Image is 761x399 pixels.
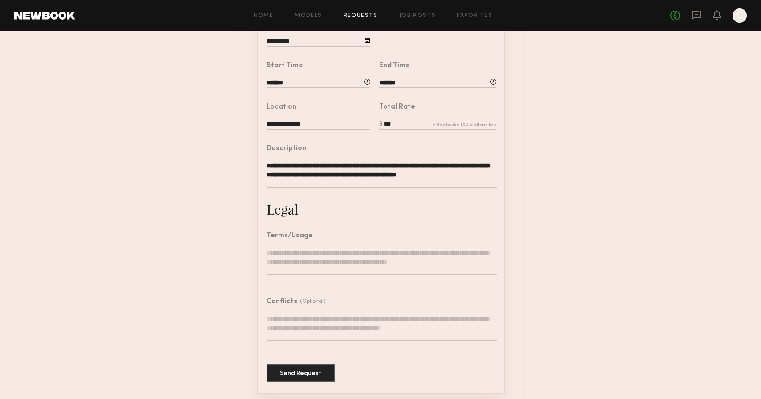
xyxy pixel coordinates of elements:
div: Total Rate [379,104,415,111]
a: Requests [344,13,378,19]
button: Send Request [267,364,335,382]
div: Start Time [267,62,303,69]
div: Description [267,145,306,152]
div: Legal [267,200,299,218]
a: Job Posts [399,13,436,19]
div: (Optional) [300,298,326,305]
div: Terms/Usage [267,232,313,240]
div: Location [267,104,296,111]
div: Conflicts [267,298,297,305]
a: C [733,8,747,23]
a: Models [295,13,322,19]
div: End Time [379,62,410,69]
a: Home [254,13,274,19]
a: Favorites [457,13,492,19]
